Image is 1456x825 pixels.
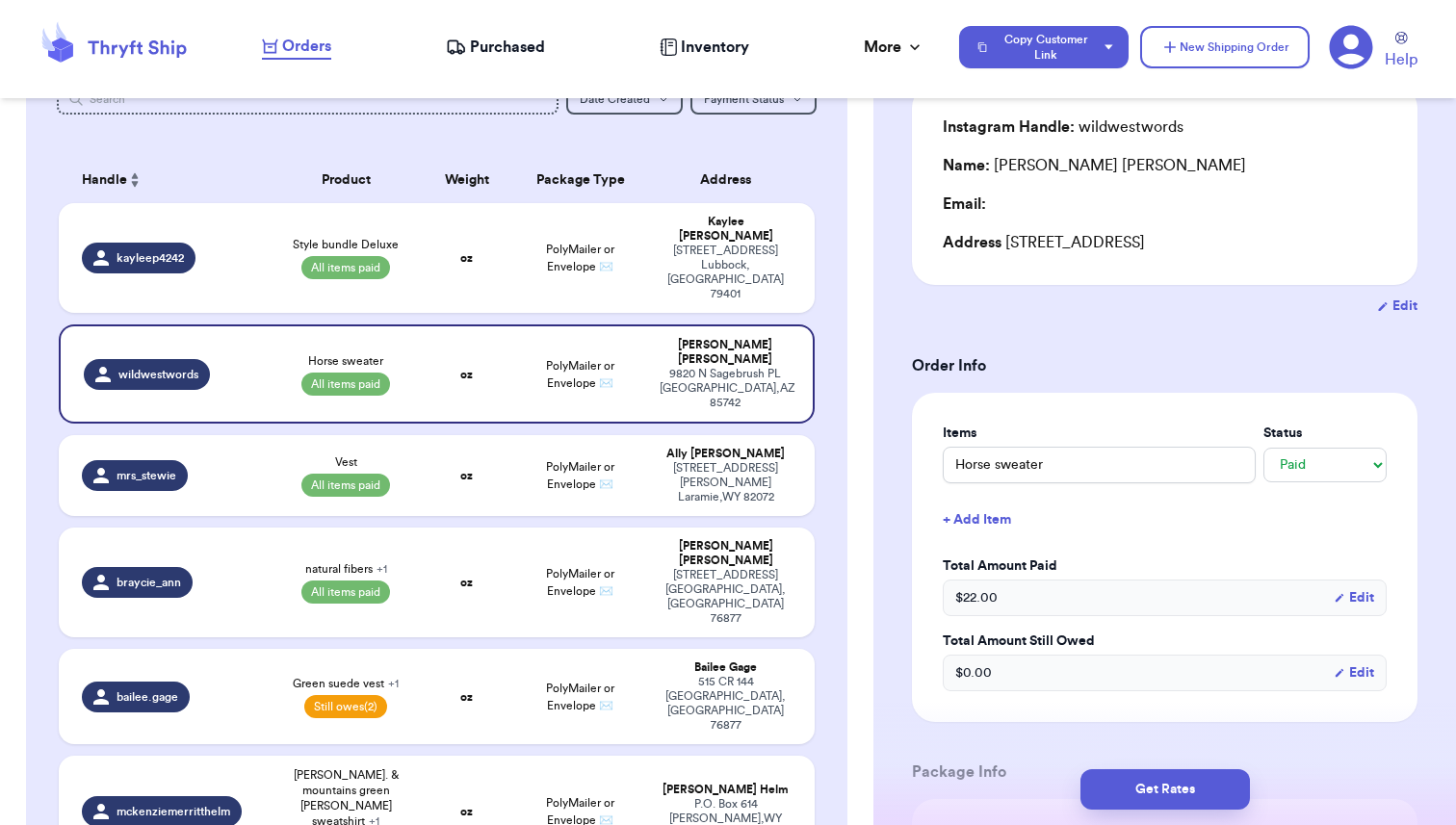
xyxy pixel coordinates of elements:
[935,499,1394,541] button: + Add Item
[660,461,792,504] div: [STREET_ADDRESS][PERSON_NAME] Laramie , WY 82072
[127,168,143,192] button: Sort ascending
[943,116,1183,139] div: wildwestwords
[335,454,357,470] span: Vest
[704,93,784,105] span: Payment Status
[446,36,545,59] a: Purchased
[912,354,1417,377] h3: Order Info
[293,676,399,691] span: Green suede vest
[943,556,1387,576] label: Total Amount Paid
[943,424,1256,443] label: Items
[470,36,545,59] span: Purchased
[943,119,1075,135] span: Instagram Handle:
[955,588,998,607] span: $ 22.00
[546,461,614,490] span: PolyMailer or Envelope ✉️
[660,244,792,301] div: [STREET_ADDRESS] Lubbock , [GEOGRAPHIC_DATA] 79401
[117,575,181,590] span: braycie_ann
[690,84,817,115] button: Payment Status
[546,568,614,597] span: PolyMailer or Envelope ✉️
[305,561,387,577] span: natural fibers
[118,367,198,382] span: wildwestwords
[117,250,184,266] span: kayleep4242
[460,369,473,380] strong: oz
[1385,48,1417,71] span: Help
[660,675,792,733] div: 515 CR 144 [GEOGRAPHIC_DATA] , [GEOGRAPHIC_DATA] 76877
[660,539,792,568] div: [PERSON_NAME] [PERSON_NAME]
[943,196,986,212] span: Email:
[959,26,1129,68] button: Copy Customer Link
[955,663,992,683] span: $ 0.00
[304,695,387,718] span: Still owes (2)
[943,231,1387,254] div: [STREET_ADDRESS]
[943,158,990,173] span: Name:
[546,683,614,711] span: PolyMailer or Envelope ✉️
[301,474,390,497] span: All items paid
[271,157,422,203] th: Product
[1385,32,1417,71] a: Help
[648,157,815,203] th: Address
[262,35,331,60] a: Orders
[546,244,614,272] span: PolyMailer or Envelope ✉️
[943,235,1001,250] span: Address
[1263,424,1387,443] label: Status
[660,338,790,367] div: [PERSON_NAME] [PERSON_NAME]
[117,468,176,483] span: mrs_stewie
[681,36,749,59] span: Inventory
[660,367,790,410] div: 9820 N Sagebrush PL [GEOGRAPHIC_DATA] , AZ 85742
[460,691,473,703] strong: oz
[388,678,399,689] span: + 1
[301,580,390,604] span: All items paid
[1140,26,1310,68] button: New Shipping Order
[422,157,512,203] th: Weight
[460,252,473,264] strong: oz
[512,157,648,203] th: Package Type
[566,84,683,115] button: Date Created
[1334,663,1374,683] button: Edit
[460,577,473,588] strong: oz
[460,470,473,481] strong: oz
[1334,588,1374,607] button: Edit
[660,447,792,461] div: Ally [PERSON_NAME]
[301,256,390,279] span: All items paid
[943,632,1387,651] label: Total Amount Still Owed
[460,806,473,817] strong: oz
[282,35,331,58] span: Orders
[57,84,559,115] input: Search
[82,170,127,191] span: Handle
[1080,769,1250,810] button: Get Rates
[546,360,614,389] span: PolyMailer or Envelope ✉️
[660,568,792,626] div: [STREET_ADDRESS] [GEOGRAPHIC_DATA] , [GEOGRAPHIC_DATA] 76877
[660,36,749,59] a: Inventory
[117,689,178,705] span: bailee.gage
[377,563,387,575] span: + 1
[660,783,792,797] div: [PERSON_NAME] Helm
[660,215,792,244] div: Kaylee [PERSON_NAME]
[943,154,1246,177] div: [PERSON_NAME] [PERSON_NAME]
[1377,296,1417,316] button: Edit
[293,237,399,252] span: Style bundle Deluxe
[580,93,650,105] span: Date Created
[308,353,383,369] span: Horse sweater
[864,36,924,59] div: More
[117,804,230,819] span: mckenziemerritthelm
[301,373,390,396] span: All items paid
[660,660,792,675] div: Bailee Gage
